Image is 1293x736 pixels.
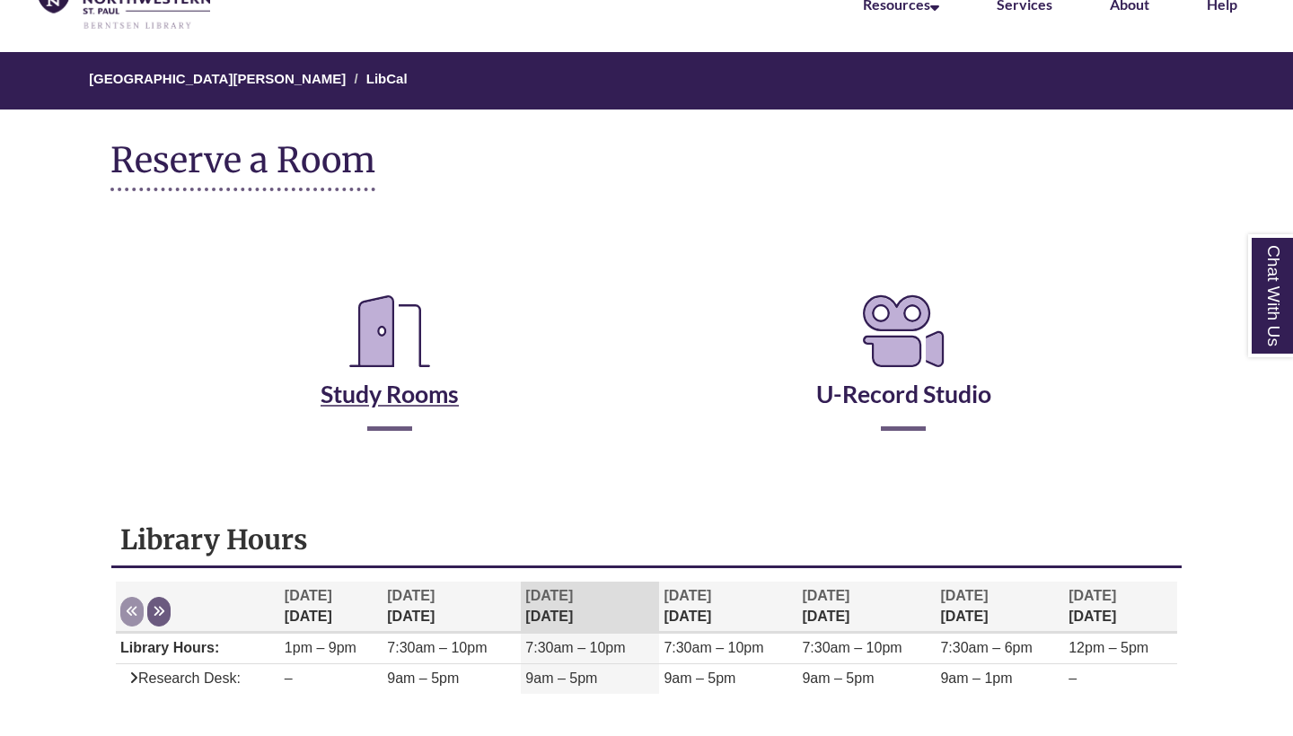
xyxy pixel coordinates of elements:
span: 9am – 5pm [525,670,597,686]
span: [DATE] [387,588,435,603]
span: 12pm – 5pm [1069,640,1148,655]
td: Library Hours: [116,634,280,664]
button: Previous week [120,597,144,626]
a: U-Record Studio [816,335,991,408]
th: [DATE] [280,582,383,633]
span: 7:30am – 10pm [525,640,625,655]
span: – [285,670,293,686]
th: [DATE] [1064,582,1177,633]
span: – [1069,670,1077,686]
span: 7:30am – 6pm [940,640,1032,655]
span: Research Desk: [120,670,241,686]
button: Next week [147,597,171,626]
a: Study Rooms [321,335,459,408]
a: [GEOGRAPHIC_DATA][PERSON_NAME] [89,71,346,86]
div: Reserve a Room [110,236,1183,484]
span: 7:30am – 10pm [802,640,902,655]
span: [DATE] [664,588,711,603]
th: [DATE] [659,582,797,633]
th: [DATE] [383,582,521,633]
span: 7:30am – 10pm [664,640,763,655]
nav: Breadcrumb [110,52,1183,110]
span: 7:30am – 10pm [387,640,487,655]
a: LibCal [366,71,408,86]
span: 9am – 1pm [940,670,1012,686]
span: [DATE] [285,588,332,603]
th: [DATE] [521,582,659,633]
span: [DATE] [802,588,849,603]
span: [DATE] [525,588,573,603]
span: 9am – 5pm [802,670,874,686]
span: [DATE] [1069,588,1116,603]
h1: Library Hours [120,522,1173,556]
h1: Reserve a Room [110,141,375,191]
div: Library Hours [111,513,1182,725]
span: [DATE] [940,588,988,603]
span: 1pm – 9pm [285,640,356,655]
th: [DATE] [936,582,1064,633]
span: 9am – 5pm [387,670,459,686]
th: [DATE] [797,582,936,633]
span: 9am – 5pm [664,670,735,686]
